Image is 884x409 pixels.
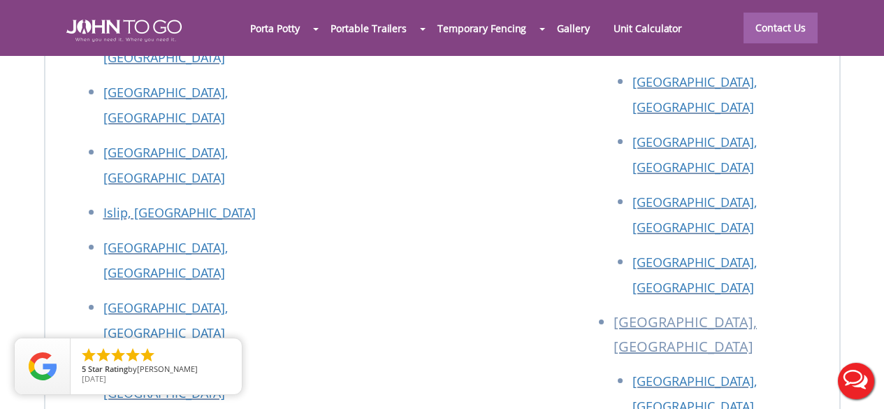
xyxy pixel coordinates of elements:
a: Contact Us [744,13,818,43]
li:  [110,347,126,364]
li:  [139,347,156,364]
img: JOHN to go [66,20,182,42]
a: Unit Calculator [602,13,695,43]
li:  [95,347,112,364]
a: [GEOGRAPHIC_DATA], [GEOGRAPHIC_DATA] [632,254,757,296]
a: Islip, [GEOGRAPHIC_DATA] [103,204,256,221]
span: 5 [82,364,86,374]
span: [PERSON_NAME] [137,364,198,374]
a: [GEOGRAPHIC_DATA], [GEOGRAPHIC_DATA] [103,84,228,126]
a: [GEOGRAPHIC_DATA], [GEOGRAPHIC_DATA] [632,194,757,236]
a: [GEOGRAPHIC_DATA], [GEOGRAPHIC_DATA] [103,239,228,281]
a: [GEOGRAPHIC_DATA], [GEOGRAPHIC_DATA] [632,134,757,175]
button: Live Chat [828,353,884,409]
span: Star Rating [88,364,128,374]
span: by [82,365,231,375]
a: [GEOGRAPHIC_DATA], [GEOGRAPHIC_DATA] [103,299,228,341]
li:  [80,347,97,364]
a: Portable Trailers [319,13,419,43]
img: Review Rating [29,352,57,380]
li:  [124,347,141,364]
a: [GEOGRAPHIC_DATA], [GEOGRAPHIC_DATA] [632,73,757,115]
li: [GEOGRAPHIC_DATA], [GEOGRAPHIC_DATA] [614,310,825,368]
span: [DATE] [82,373,106,384]
a: [GEOGRAPHIC_DATA], [GEOGRAPHIC_DATA] [103,144,228,186]
a: Temporary Fencing [426,13,538,43]
a: Gallery [545,13,601,43]
a: Porta Potty [238,13,312,43]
